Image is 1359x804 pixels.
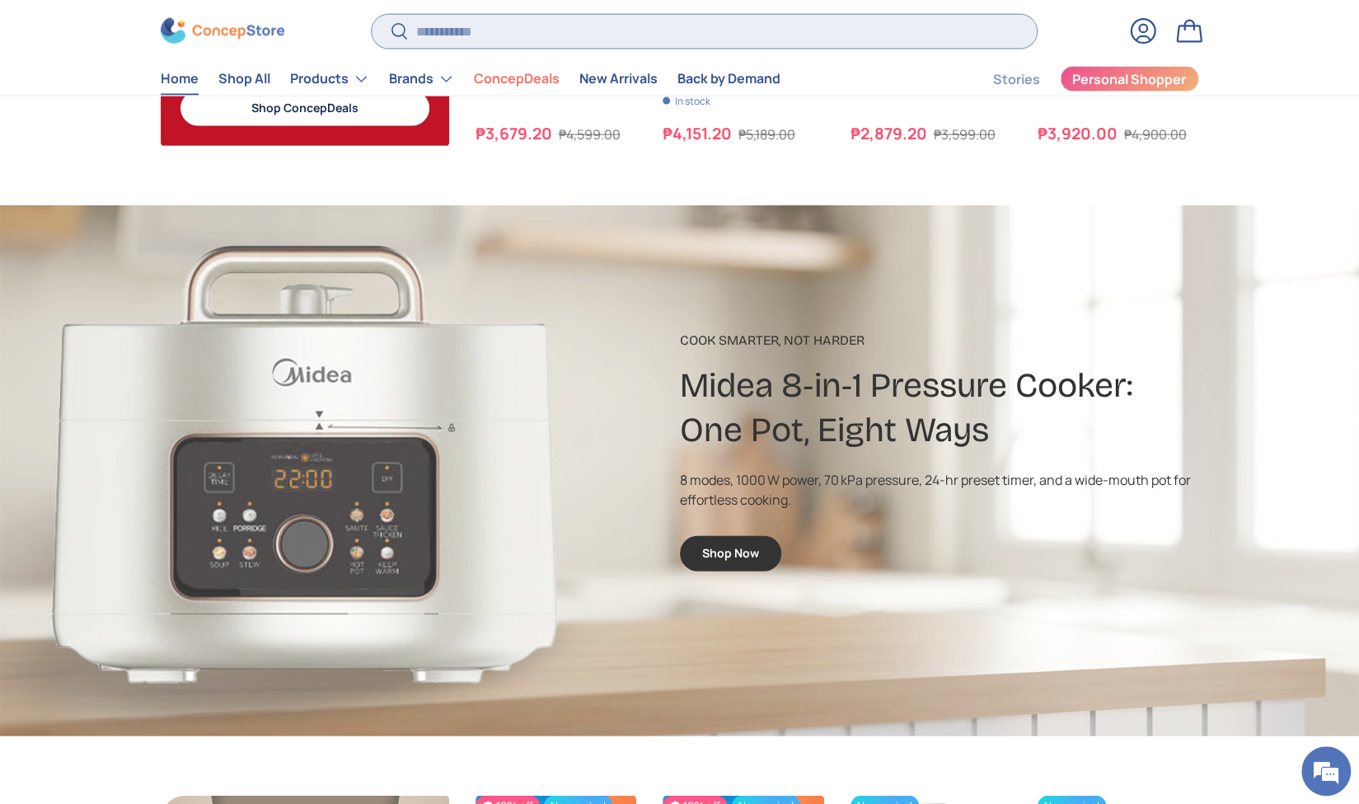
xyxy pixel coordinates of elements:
[677,63,780,95] a: Back by Demand
[474,63,560,95] a: ConcepDeals
[1072,73,1186,86] span: Personal Shopper
[379,62,464,95] summary: Brands
[1060,65,1199,92] a: Personal Shopper
[954,62,1199,95] nav: Secondary
[680,331,1199,350] p: Cook smarter, not harder
[579,63,658,95] a: New Arrivals
[96,208,227,374] span: We're online!
[86,92,277,114] div: Chat with us now
[680,536,781,571] a: Shop Now
[680,364,1199,453] h2: Midea 8‑in‑1 Pressure Cooker: One Pot, Eight Ways
[161,18,284,44] img: ConcepStore
[280,62,379,95] summary: Products
[680,470,1199,510] p: 8 modes, 1000 W power, 70 kPa pressure, 24‑hr preset timer, and a wide‑mouth pot for effortless c...
[993,63,1040,95] a: Stories
[8,450,314,508] textarea: Type your message and hit 'Enter'
[180,91,429,126] a: Shop ConcepDeals
[161,63,199,95] a: Home
[218,63,270,95] a: Shop All
[161,62,780,95] nav: Primary
[270,8,310,48] div: Minimize live chat window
